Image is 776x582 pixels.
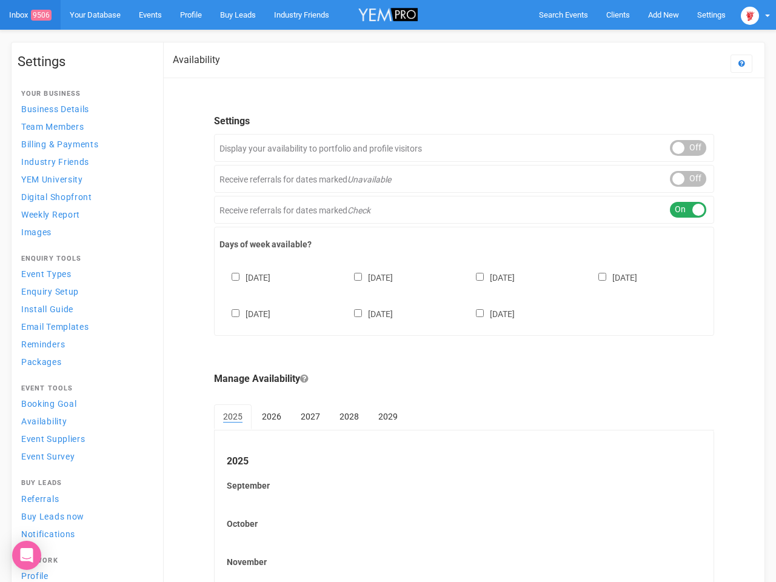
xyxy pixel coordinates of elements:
[464,307,515,320] label: [DATE]
[214,165,714,193] div: Receive referrals for dates marked
[219,238,709,250] label: Days of week available?
[18,118,151,135] a: Team Members
[21,287,79,296] span: Enquiry Setup
[18,301,151,317] a: Install Guide
[21,434,85,444] span: Event Suppliers
[539,10,588,19] span: Search Events
[21,339,65,349] span: Reminders
[227,480,701,492] label: September
[219,307,270,320] label: [DATE]
[342,270,393,284] label: [DATE]
[214,196,714,224] div: Receive referrals for dates marked
[18,136,151,152] a: Billing & Payments
[21,90,147,98] h4: Your Business
[21,529,75,539] span: Notifications
[21,269,72,279] span: Event Types
[18,490,151,507] a: Referrals
[214,115,714,129] legend: Settings
[21,385,147,392] h4: Event Tools
[18,336,151,352] a: Reminders
[476,309,484,317] input: [DATE]
[18,101,151,117] a: Business Details
[21,452,75,461] span: Event Survey
[18,55,151,69] h1: Settings
[18,224,151,240] a: Images
[21,399,76,409] span: Booking Goal
[18,508,151,524] a: Buy Leads now
[214,372,714,386] legend: Manage Availability
[21,139,99,149] span: Billing & Payments
[18,189,151,205] a: Digital Shopfront
[21,192,92,202] span: Digital Shopfront
[21,255,147,263] h4: Enquiry Tools
[227,455,701,469] legend: 2025
[253,404,290,429] a: 2026
[232,273,239,281] input: [DATE]
[18,153,151,170] a: Industry Friends
[232,309,239,317] input: [DATE]
[354,309,362,317] input: [DATE]
[21,304,73,314] span: Install Guide
[18,526,151,542] a: Notifications
[173,55,220,65] h2: Availability
[741,7,759,25] img: open-uri20250107-2-1pbi2ie
[18,171,151,187] a: YEM University
[369,404,407,429] a: 2029
[18,283,151,299] a: Enquiry Setup
[292,404,329,429] a: 2027
[21,557,147,564] h4: Network
[21,227,52,237] span: Images
[31,10,52,21] span: 9506
[21,416,67,426] span: Availability
[342,307,393,320] label: [DATE]
[330,404,368,429] a: 2028
[464,270,515,284] label: [DATE]
[648,10,679,19] span: Add New
[219,270,270,284] label: [DATE]
[18,448,151,464] a: Event Survey
[12,541,41,570] div: Open Intercom Messenger
[18,413,151,429] a: Availability
[586,270,637,284] label: [DATE]
[21,122,84,132] span: Team Members
[214,404,252,430] a: 2025
[598,273,606,281] input: [DATE]
[21,104,89,114] span: Business Details
[476,273,484,281] input: [DATE]
[347,206,370,215] em: Check
[18,430,151,447] a: Event Suppliers
[18,206,151,222] a: Weekly Report
[21,322,89,332] span: Email Templates
[18,353,151,370] a: Packages
[227,518,701,530] label: October
[18,266,151,282] a: Event Types
[227,556,701,568] label: November
[21,175,83,184] span: YEM University
[214,134,714,162] div: Display your availability to portfolio and profile visitors
[18,318,151,335] a: Email Templates
[21,357,62,367] span: Packages
[347,175,391,184] em: Unavailable
[354,273,362,281] input: [DATE]
[18,395,151,412] a: Booking Goal
[606,10,630,19] span: Clients
[21,480,147,487] h4: Buy Leads
[21,210,80,219] span: Weekly Report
